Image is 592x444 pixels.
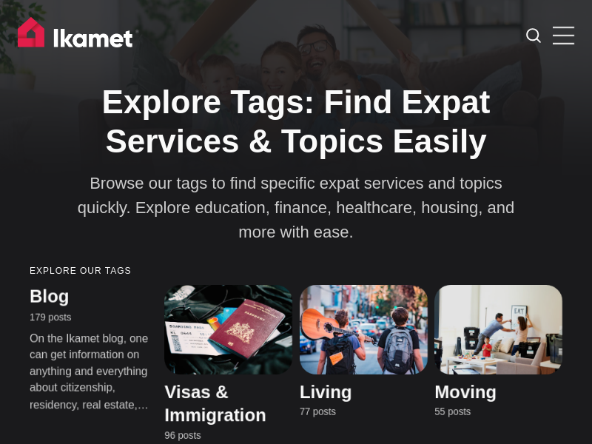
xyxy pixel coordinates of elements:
[74,171,518,244] p: Browse our tags to find specific expat services and topics quickly. Explore education, finance, h...
[30,330,154,414] p: On the Ikamet blog, one can get information on anything and everything about citizenship, residen...
[434,285,562,374] img: Moving
[164,285,292,374] img: Visas & Immigration
[30,286,69,306] a: Blog
[164,382,266,425] a: Visas & Immigration
[434,382,497,402] a: Moving
[300,285,428,374] img: Living
[300,382,352,402] a: Living
[434,406,559,420] small: 55 posts
[74,83,518,161] h1: Explore Tags: Find Expat Services & Topics Easily
[30,310,154,325] small: 179 posts
[300,405,424,420] small: 77 posts
[18,17,139,54] img: Ikamet home
[164,428,289,443] small: 96 posts
[30,266,562,276] small: Explore our tags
